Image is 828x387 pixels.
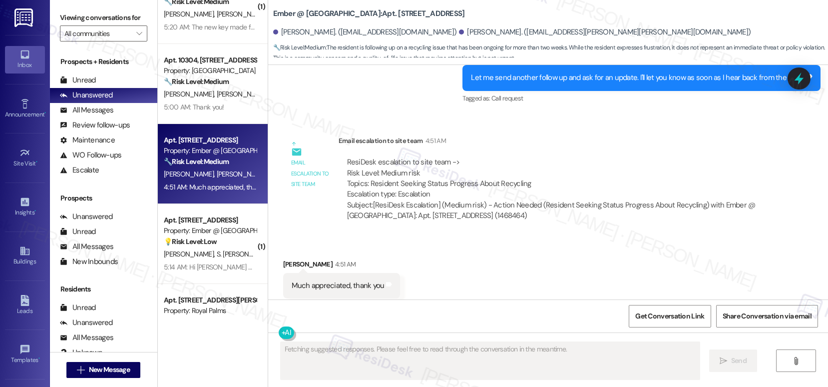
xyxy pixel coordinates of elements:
button: Share Conversation via email [716,305,818,327]
span: [PERSON_NAME] [164,9,217,18]
div: Apt. [STREET_ADDRESS] [164,215,256,225]
input: All communities [64,25,131,41]
i:  [792,357,800,365]
span: S. [PERSON_NAME] [216,249,273,258]
span: [PERSON_NAME] [216,9,266,18]
div: Unknown [60,347,102,358]
div: Property: [GEOGRAPHIC_DATA] [164,65,256,76]
div: Unread [60,302,96,313]
div: Apt. 10304, [STREET_ADDRESS] [164,55,256,65]
div: Maintenance [60,135,115,145]
span: Share Conversation via email [723,311,812,321]
span: [PERSON_NAME] [216,169,266,178]
a: Buildings [5,242,45,269]
button: Get Conversation Link [629,305,711,327]
div: Much appreciated, thank you [292,280,385,291]
div: ResiDesk escalation to site team -> Risk Level: Medium risk Topics: Resident Seeking Status Progr... [347,157,764,200]
i:  [77,366,84,374]
a: Inbox [5,46,45,73]
strong: 🔧 Risk Level: Medium [273,43,326,51]
div: Unanswered [60,211,113,222]
div: All Messages [60,105,113,115]
strong: 🔧 Risk Level: Medium [164,157,229,166]
span: [PERSON_NAME] [164,169,217,178]
div: Escalate [60,165,99,175]
span: • [36,158,37,165]
button: New Message [66,362,140,378]
div: Subject: [ResiDesk Escalation] (Medium risk) - Action Needed (Resident Seeking Status Progress Ab... [347,200,764,221]
div: Property: Royal Palms [164,305,256,316]
div: 4:51 AM [333,259,356,269]
i:  [720,357,727,365]
div: All Messages [60,332,113,343]
div: Apt. [STREET_ADDRESS] [164,135,256,145]
span: [PERSON_NAME] [164,89,217,98]
span: [PERSON_NAME] [164,249,217,258]
div: Unanswered [60,317,113,328]
div: 4:51 AM [423,135,446,146]
span: • [38,355,40,362]
img: ResiDesk Logo [14,8,35,27]
i:  [136,29,142,37]
div: New Inbounds [60,256,118,267]
div: WO Follow-ups [60,150,121,160]
div: Property: Ember @ [GEOGRAPHIC_DATA] [164,145,256,156]
div: 4:51 AM: Much appreciated, thank you [164,182,275,191]
div: All Messages [60,241,113,252]
span: : The resident is following up on a recycling issue that has been ongoing for more than two weeks... [273,42,828,64]
div: 5:00 AM: Thank you! [164,102,224,111]
span: • [44,109,46,116]
div: Unanswered [60,90,113,100]
strong: 💡 Risk Level: Low [164,237,217,246]
button: Send [709,349,758,372]
strong: 🔧 Risk Level: Medium [164,77,229,86]
div: Unread [60,226,96,237]
div: Tagged as: [462,91,821,105]
div: [PERSON_NAME]. ([EMAIL_ADDRESS][DOMAIN_NAME]) [273,27,457,37]
div: [PERSON_NAME] [283,259,401,273]
textarea: Fetching suggested responses. Please feel free to read through the conversation in the meantime. [281,342,700,379]
span: Send [731,355,747,366]
label: Viewing conversations for [60,10,147,25]
div: Email escalation to site team [291,157,330,189]
span: [PERSON_NAME] [216,89,266,98]
div: Email escalation to site team [339,135,772,149]
div: Apt. [STREET_ADDRESS][PERSON_NAME] [164,295,256,305]
div: Review follow-ups [60,120,130,130]
span: New Message [89,364,130,375]
div: Prospects + Residents [50,56,157,67]
div: 5:20 AM: The new key made for my mailbox 1303 somehow I cannot find mine [164,22,391,31]
span: Call request [491,94,523,102]
div: Property: Ember @ [GEOGRAPHIC_DATA] [164,225,256,236]
span: • [34,207,36,214]
div: 5:14 AM: Hi [PERSON_NAME] please submit a ticket for a new air filter for our vent please [164,262,419,271]
div: Let me send another follow up and ask for an update. I'll let you know as soon as I hear back fro... [471,72,805,83]
a: Leads [5,292,45,319]
div: Prospects [50,193,157,203]
a: Insights • [5,193,45,220]
div: [PERSON_NAME]. ([EMAIL_ADDRESS][PERSON_NAME][PERSON_NAME][DOMAIN_NAME]) [459,27,751,37]
a: Templates • [5,341,45,368]
div: Residents [50,284,157,294]
div: Tagged as: [283,298,401,313]
span: Get Conversation Link [635,311,704,321]
b: Ember @ [GEOGRAPHIC_DATA]: Apt. [STREET_ADDRESS] [273,8,465,19]
a: Site Visit • [5,144,45,171]
div: Unread [60,75,96,85]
